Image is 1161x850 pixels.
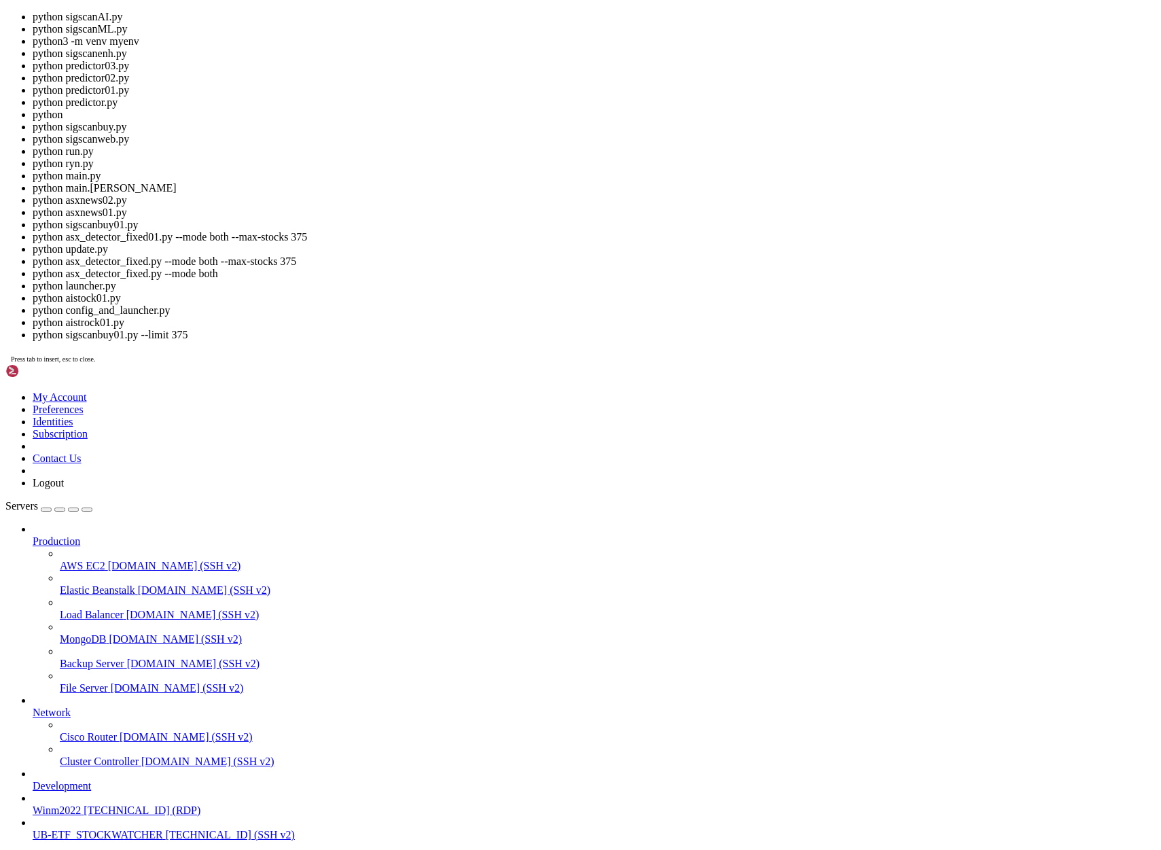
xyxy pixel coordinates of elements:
x-row: * Strictly confined Kubernetes makes edge and IoT secure. Learn how MicroK8s [5,198,984,209]
span: Production [33,535,80,547]
a: Subscription [33,428,88,440]
span: [TECHNICAL_ID] (SSH v2) [166,829,295,840]
li: python update.py [33,243,1156,255]
li: python main.[PERSON_NAME] [33,182,1156,194]
li: Backup Server [DOMAIN_NAME] (SSH v2) [60,645,1156,670]
li: python sigscanbuy01.py [33,219,1156,231]
li: Elastic Beanstalk [DOMAIN_NAME] (SSH v2) [60,572,1156,597]
span: Press tab to insert, esc to close. [11,355,95,363]
span: [DOMAIN_NAME] (SSH v2) [109,633,242,645]
span: [TECHNICAL_ID] (RDP) [84,804,200,816]
a: Cluster Controller [DOMAIN_NAME] (SSH v2) [60,756,1156,768]
span: Backup Server [60,658,124,669]
span: Cluster Controller [60,756,139,767]
x-row: [URL][DOMAIN_NAME] [5,232,984,243]
a: Cisco Router [DOMAIN_NAME] (SSH v2) [60,731,1156,743]
span: Development [33,780,91,792]
li: python run.py [33,145,1156,158]
li: Winm2022 [TECHNICAL_ID] (RDP) [33,792,1156,817]
li: python asxnews01.py [33,207,1156,219]
li: python asx_detector_fixed.py --mode both --max-stocks 375 [33,255,1156,268]
li: python aistrock01.py [33,317,1156,329]
li: python3 -m venv myenv [33,35,1156,48]
a: Preferences [33,404,84,415]
li: python sigscanbuy01.py --limit 375 [33,329,1156,341]
span: ubuntu@vps-d35ccc65 [5,367,109,378]
a: AWS EC2 [DOMAIN_NAME] (SSH v2) [60,560,1156,572]
x-row: Swap usage: 0% [5,130,984,141]
a: Identities [33,416,73,427]
x-row: * Documentation: [URL][DOMAIN_NAME] [5,28,984,39]
span: Winm2022 [33,804,81,816]
span: ~ [114,367,120,378]
li: python predictor02.py [33,72,1156,84]
x-row: just raised the bar for easy, resilient and secure K8s cluster deployment. [5,209,984,220]
li: python sigscanweb.py [33,133,1156,145]
x-row: Expanded Security Maintenance for Applications is not enabled. [5,254,984,266]
a: Winm2022 [TECHNICAL_ID] (RDP) [33,804,1156,817]
li: python sigscanML.py [33,23,1156,35]
x-row: Usage of /: 27.7% of 76.45GB [5,107,984,119]
a: UB-ETF_STOCKWATCHER [TECHNICAL_ID] (SSH v2) [33,829,1156,841]
x-row: Users logged in: 0 [5,152,984,164]
li: python launcher.py [33,280,1156,292]
img: Shellngn [5,364,84,378]
a: Servers [5,500,92,512]
span: Servers [5,500,38,512]
a: My Account [33,391,87,403]
a: MongoDB [DOMAIN_NAME] (SSH v2) [60,633,1156,645]
li: Load Balancer [DOMAIN_NAME] (SSH v2) [60,597,1156,621]
x-row: : $ python [5,378,984,390]
x-row: * Management: [URL][DOMAIN_NAME] [5,39,984,51]
a: Backup Server [DOMAIN_NAME] (SSH v2) [60,658,1156,670]
x-row: IPv6 address for ens3: [TECHNICAL_ID] [5,175,984,186]
x-row: See [URL][DOMAIN_NAME] or run: sudo pro status [5,322,984,334]
li: python asx_detector_fixed01.py --mode both --max-stocks 375 [33,231,1156,243]
a: Network [33,707,1156,719]
span: [DOMAIN_NAME] (SSH v2) [126,609,260,620]
a: File Server [DOMAIN_NAME] (SSH v2) [60,682,1156,694]
x-row: 1 update can be applied immediately. [5,277,984,288]
x-row: System information as of [DATE] [5,73,984,85]
x-row: Memory usage: 34% [5,118,984,130]
x-row: To see these additional updates run: apt list --upgradable [5,288,984,300]
a: Logout [33,477,64,489]
li: Cisco Router [DOMAIN_NAME] (SSH v2) [60,719,1156,743]
li: python sigscanAI.py [33,11,1156,23]
span: [DOMAIN_NAME] (SSH v2) [127,658,260,669]
li: Development [33,768,1156,792]
li: UB-ETF_STOCKWATCHER [TECHNICAL_ID] (SSH v2) [33,817,1156,841]
span: ubuntu@vps-d35ccc65 [5,378,109,389]
li: python asx_detector_fixed.py --mode both [33,268,1156,280]
li: python main.py [33,170,1156,182]
a: Production [33,535,1156,548]
a: Load Balancer [DOMAIN_NAME] (SSH v2) [60,609,1156,621]
x-row: System load: 0.01 [5,96,984,107]
span: MongoDB [60,633,106,645]
li: python predictor01.py [33,84,1156,96]
span: Load Balancer [60,609,124,620]
span: [DOMAIN_NAME] (SSH v2) [138,584,271,596]
li: python predictor.py [33,96,1156,109]
li: python asxnews02.py [33,194,1156,207]
span: UB-ETF_STOCKWATCHER [33,829,163,840]
li: python sigscanbuy.py [33,121,1156,133]
span: [DOMAIN_NAME] (SSH v2) [111,682,244,694]
span: [DOMAIN_NAME] (SSH v2) [141,756,274,767]
li: python sigscanenh.py [33,48,1156,60]
span: File Server [60,682,108,694]
span: [DOMAIN_NAME] (SSH v2) [120,731,253,743]
li: Cluster Controller [DOMAIN_NAME] (SSH v2) [60,743,1156,768]
li: python ryn.py [33,158,1156,170]
li: python config_and_launcher.py [33,304,1156,317]
a: Development [33,780,1156,792]
li: python aistock01.py [33,292,1156,304]
li: Network [33,694,1156,768]
li: python predictor03.py [33,60,1156,72]
span: Cisco Router [60,731,117,743]
li: AWS EC2 [DOMAIN_NAME] (SSH v2) [60,548,1156,572]
li: Production [33,523,1156,694]
x-row: Processes: 145 [5,141,984,153]
x-row: IPv4 address for ens3: [TECHNICAL_ID] [5,164,984,175]
x-row: * Support: [URL][DOMAIN_NAME] [5,51,984,63]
